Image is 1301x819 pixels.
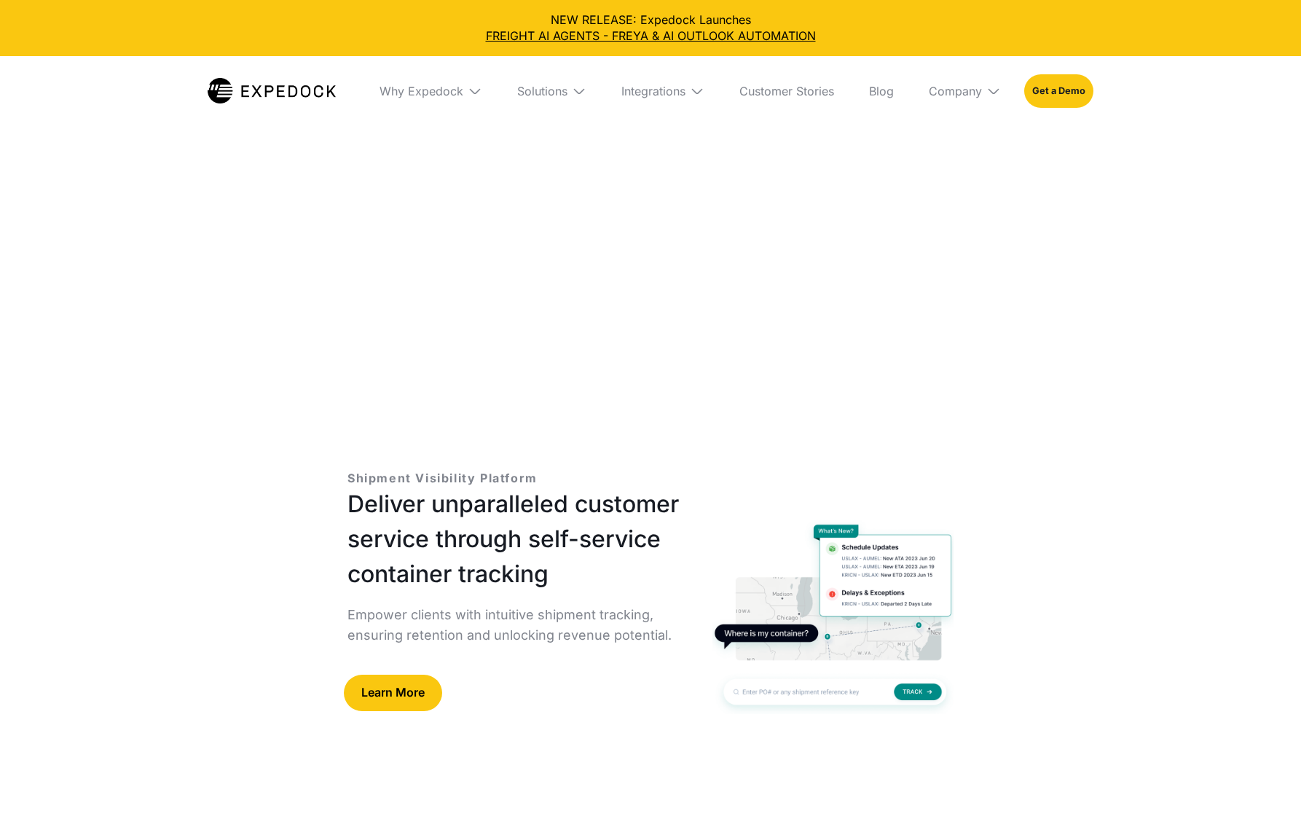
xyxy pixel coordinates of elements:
a: Get a Demo [1024,74,1093,108]
div: Solutions [517,84,567,98]
a: Customer Stories [728,56,846,126]
div: Company [929,84,982,98]
a: Blog [857,56,905,126]
div: NEW RELEASE: Expedock Launches [12,12,1289,44]
p: Shipment Visibility Platform [347,469,538,487]
div: Why Expedock [380,84,463,98]
a: Learn More [344,675,442,711]
p: Empower clients with intuitive shipment tracking, ensuring retention and unlocking revenue potent... [347,605,689,646]
h1: Deliver unparalleled customer service through self-service container tracking [347,487,689,592]
div: Integrations [621,84,685,98]
a: FREIGHT AI AGENTS - FREYA & AI OUTLOOK AUTOMATION [12,28,1289,44]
